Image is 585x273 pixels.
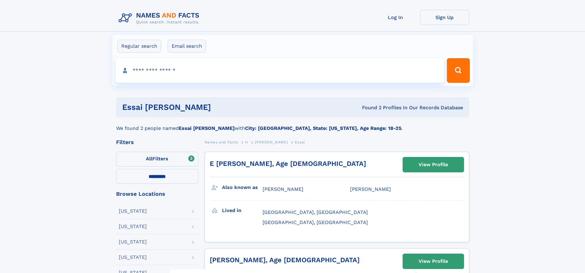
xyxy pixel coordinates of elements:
[168,40,206,53] label: Email search
[245,138,248,146] a: H
[116,117,469,132] div: We found 2 people named with .
[222,205,263,216] h3: Lived in
[205,138,238,146] a: Names and Facts
[116,191,198,197] div: Browse Locations
[119,239,147,244] div: [US_STATE]
[371,10,420,25] a: Log In
[179,125,235,131] b: Essai [PERSON_NAME]
[146,156,152,162] span: All
[117,40,161,53] label: Regular search
[419,254,448,268] div: View Profile
[447,58,470,83] button: Search Button
[263,186,303,192] span: [PERSON_NAME]
[263,209,368,215] span: [GEOGRAPHIC_DATA], [GEOGRAPHIC_DATA]
[255,140,288,144] span: [PERSON_NAME]
[403,157,464,172] a: View Profile
[210,256,360,264] a: [PERSON_NAME], Age [DEMOGRAPHIC_DATA]
[119,224,147,229] div: [US_STATE]
[119,209,147,214] div: [US_STATE]
[116,10,205,26] img: Logo Names and Facts
[287,104,463,111] div: Found 2 Profiles In Our Records Database
[419,158,448,172] div: View Profile
[420,10,469,25] a: Sign Up
[222,182,263,193] h3: Also known as
[295,140,305,144] span: Essai
[122,103,287,111] h1: essai [PERSON_NAME]
[263,219,368,225] span: [GEOGRAPHIC_DATA], [GEOGRAPHIC_DATA]
[210,160,366,167] a: E [PERSON_NAME], Age [DEMOGRAPHIC_DATA]
[119,255,147,260] div: [US_STATE]
[116,139,198,145] div: Filters
[350,186,391,192] span: [PERSON_NAME]
[245,140,248,144] span: H
[403,254,464,269] a: View Profile
[115,58,444,83] input: search input
[116,152,198,167] label: Filters
[245,125,401,131] b: City: [GEOGRAPHIC_DATA], State: [US_STATE], Age Range: 18-25
[255,138,288,146] a: [PERSON_NAME]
